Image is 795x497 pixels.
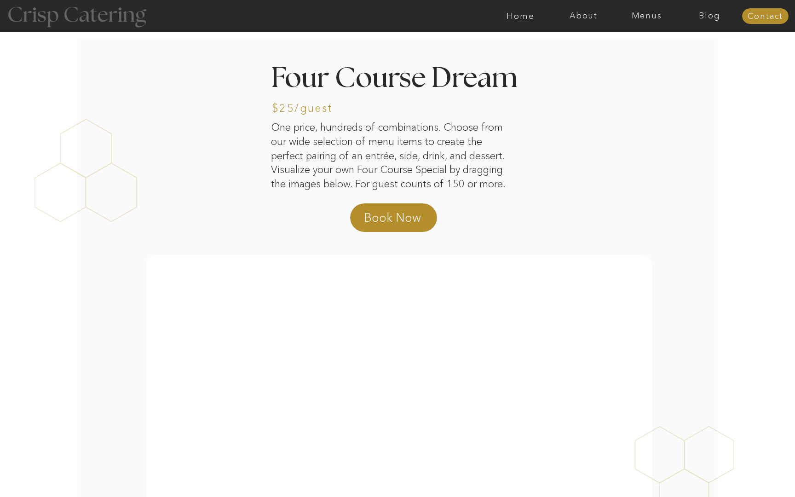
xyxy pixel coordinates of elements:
[364,209,445,231] a: Book Now
[552,12,615,21] a: About
[272,103,348,116] h3: $25/guest
[271,65,524,96] h2: Four Course Dream
[615,12,678,21] a: Menus
[678,12,741,21] a: Blog
[271,121,515,179] p: One price, hundreds of combinations. Choose from our wide selection of menu items to create the p...
[742,12,789,21] a: Contact
[489,12,552,21] a: Home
